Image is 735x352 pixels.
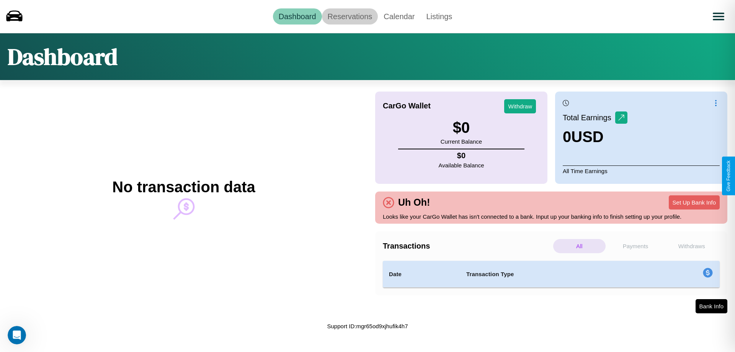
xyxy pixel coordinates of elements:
h4: Date [389,270,454,279]
a: Reservations [322,8,378,25]
div: Give Feedback [726,160,731,192]
button: Set Up Bank Info [669,195,720,210]
a: Dashboard [273,8,322,25]
h4: Transactions [383,242,551,250]
button: Bank Info [696,299,727,313]
button: Withdraw [504,99,536,113]
p: Total Earnings [563,111,615,124]
p: All Time Earnings [563,165,720,176]
h4: $ 0 [439,151,484,160]
p: Payments [609,239,662,253]
h3: $ 0 [441,119,482,136]
a: Calendar [378,8,420,25]
h4: Transaction Type [466,270,640,279]
iframe: Intercom live chat [8,326,26,344]
p: All [553,239,606,253]
h3: 0 USD [563,128,627,146]
p: Current Balance [441,136,482,147]
button: Open menu [708,6,729,27]
h1: Dashboard [8,41,118,72]
h4: Uh Oh! [394,197,434,208]
a: Listings [420,8,458,25]
p: Support ID: mgr65od9xjhufik4h7 [327,321,408,331]
h2: No transaction data [112,178,255,196]
p: Available Balance [439,160,484,170]
p: Withdraws [665,239,718,253]
p: Looks like your CarGo Wallet has isn't connected to a bank. Input up your banking info to finish ... [383,211,720,222]
table: simple table [383,261,720,288]
h4: CarGo Wallet [383,102,431,110]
